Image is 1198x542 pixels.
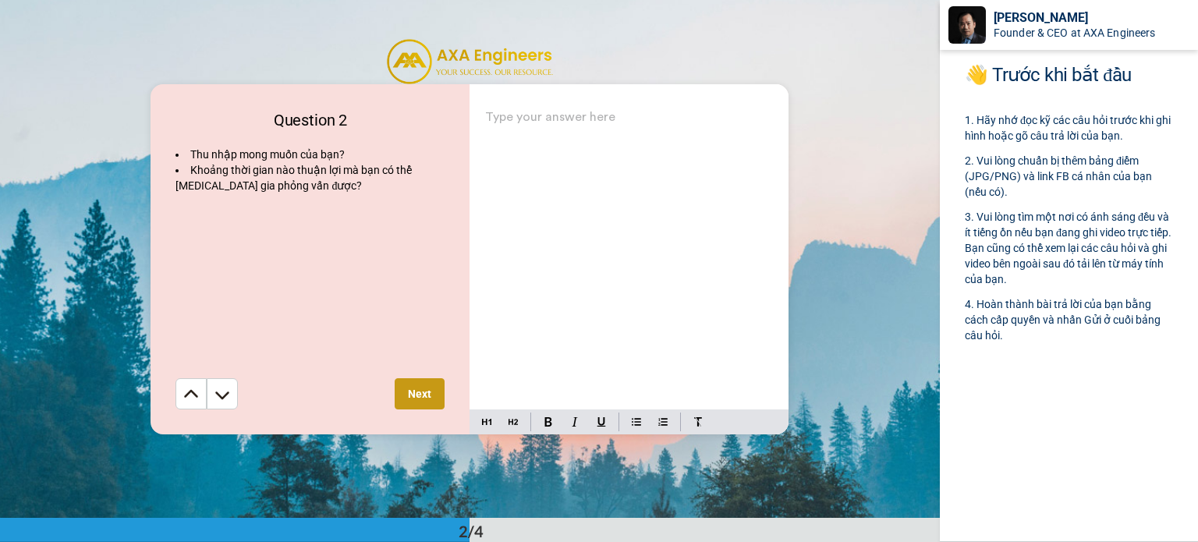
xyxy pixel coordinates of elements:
[175,109,445,131] h4: Question 2
[994,10,1197,25] div: [PERSON_NAME]
[965,64,1132,86] span: 👋 Trước khi bắt đầu
[948,6,986,44] img: Profile Image
[693,417,703,427] img: clear-format.svg
[482,416,491,428] img: heading-one-block.svg
[597,417,606,427] img: underline-mark.svg
[509,416,518,428] img: heading-two-block.svg
[175,164,414,192] span: Khoảng thời gian nào thuận lợi mà bạn có thể [MEDICAL_DATA] gia phỏng vấn được?
[544,417,552,427] img: bold-mark.svg
[965,154,1154,198] span: Vui lòng chuẩn bị thêm bảng điểm (JPG/PNG) và link FB cá nhân của bạn (nếu có).
[632,416,641,428] img: bulleted-block.svg
[965,114,1173,142] span: Hãy nhớ đọc kỹ các câu hỏi trước khi ghi hình hoặc gõ câu trả lời của bạn.
[658,416,668,428] img: numbered-block.svg
[965,211,1174,285] span: Vui lòng tìm một nơi có ánh sáng đều và ít tiếng ồn nếu bạn đang ghi video trực tiếp. Bạn cũng có...
[965,298,1163,342] span: Hoàn thành bài trả lời của bạn bằng cách cấp quyền và nhấn Gửi ở cuối bảng câu hỏi.
[434,520,509,542] div: 2/4
[572,417,578,427] img: italic-mark.svg
[190,148,345,161] span: Thu nhập mong muốn của bạn?
[395,378,445,409] button: Next
[994,27,1197,40] div: Founder & CEO at AXA Engineers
